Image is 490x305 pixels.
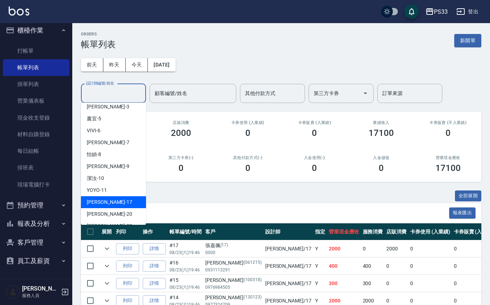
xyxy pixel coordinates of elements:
a: 材料自購登錄 [3,126,69,143]
a: 新開單 [454,37,481,44]
button: 客戶管理 [3,233,69,252]
button: 新開單 [454,34,481,47]
a: 帳單列表 [3,59,69,76]
h2: 第三方卡券(-) [156,155,206,160]
button: 登出 [454,5,481,18]
h3: 0 [446,128,451,138]
button: expand row [102,243,112,254]
button: 昨天 [103,58,126,72]
div: PS33 [434,7,448,16]
p: 08/23 (六) 19:46 [169,249,202,256]
div: [PERSON_NAME] [205,294,262,301]
button: 櫃檯作業 [3,21,69,40]
h2: ORDERS [81,32,116,36]
th: 服務消費 [361,223,385,240]
td: 0 [408,240,452,257]
button: 報表匯出 [449,207,476,219]
td: #17 [168,240,203,257]
button: 預約管理 [3,196,69,215]
a: 掛單列表 [3,76,69,93]
img: Logo [9,7,29,16]
td: #15 [168,275,203,292]
span: 書宜 -5 [87,115,101,123]
button: expand row [102,261,112,271]
span: YOYO -11 [87,186,107,194]
h3: 帳單列表 [81,39,116,50]
h3: 0 [312,128,317,138]
th: 列印 [114,223,141,240]
div: [PERSON_NAME] [205,259,262,267]
div: [PERSON_NAME] [205,276,262,284]
td: 0 [384,275,408,292]
p: 08/23 (六) 19:46 [169,267,202,273]
p: (061215) [244,259,262,267]
button: Open [360,87,371,99]
p: 服務人員 [22,292,59,299]
td: 2000 [384,240,408,257]
th: 卡券使用 (入業績) [408,223,452,240]
td: 300 [361,275,385,292]
span: 訂單列表 [90,210,449,217]
h3: 17100 [435,163,461,173]
td: [PERSON_NAME] /17 [263,240,313,257]
button: PS33 [422,4,451,19]
div: 張嘉佩 [205,242,262,249]
h3: 17100 [369,128,394,138]
label: 設計師編號/姓名 [86,81,114,86]
button: 列印 [116,261,139,272]
a: 詳情 [143,243,166,254]
img: Person [6,285,20,299]
span: [PERSON_NAME] -22 [87,222,132,230]
h5: [PERSON_NAME] [22,285,59,292]
h2: 業績收入 [357,120,406,125]
td: [PERSON_NAME] /17 [263,275,313,292]
button: 列印 [116,278,139,289]
a: 打帳單 [3,43,69,59]
p: (130123) [244,294,262,301]
span: [DEMOGRAPHIC_DATA][PERSON_NAME] -3 [87,95,140,111]
h3: 0 [179,163,184,173]
p: 0976984505 [205,284,262,291]
a: 報表匯出 [449,209,476,216]
td: 0 [408,275,452,292]
h2: 店販消費 [156,120,206,125]
th: 指定 [313,223,327,240]
h3: 0 [312,163,317,173]
button: 全部展開 [455,190,482,202]
td: [PERSON_NAME] /17 [263,258,313,275]
a: 現金收支登錄 [3,109,69,126]
span: [PERSON_NAME] -17 [87,198,132,206]
a: 現場電腦打卡 [3,176,69,193]
td: 400 [327,258,361,275]
td: 0 [361,240,385,257]
span: 怡媜 -8 [87,151,101,158]
h2: 入金儲值 [357,155,406,160]
h3: 2000 [171,128,191,138]
a: 詳情 [143,261,166,272]
button: expand row [102,278,112,289]
h2: 卡券販賣 (入業績) [290,120,339,125]
button: 列印 [116,243,139,254]
h2: 入金使用(-) [290,155,339,160]
td: 0 [408,258,452,275]
td: #16 [168,258,203,275]
td: Y [313,275,327,292]
th: 設計師 [263,223,313,240]
p: 0931113291 [205,267,262,273]
th: 展開 [100,223,114,240]
span: [PERSON_NAME] -20 [87,210,132,218]
a: 每日結帳 [3,143,69,159]
h3: 0 [379,163,384,173]
td: 400 [361,258,385,275]
p: 08/23 (六) 19:46 [169,284,202,291]
td: 300 [327,275,361,292]
button: [DATE] [148,58,175,72]
a: 詳情 [143,278,166,289]
a: 營業儀表板 [3,93,69,109]
th: 店販消費 [384,223,408,240]
span: [PERSON_NAME] -9 [87,163,129,170]
th: 營業現金應收 [327,223,361,240]
td: Y [313,258,327,275]
button: 報表及分析 [3,214,69,233]
td: Y [313,240,327,257]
